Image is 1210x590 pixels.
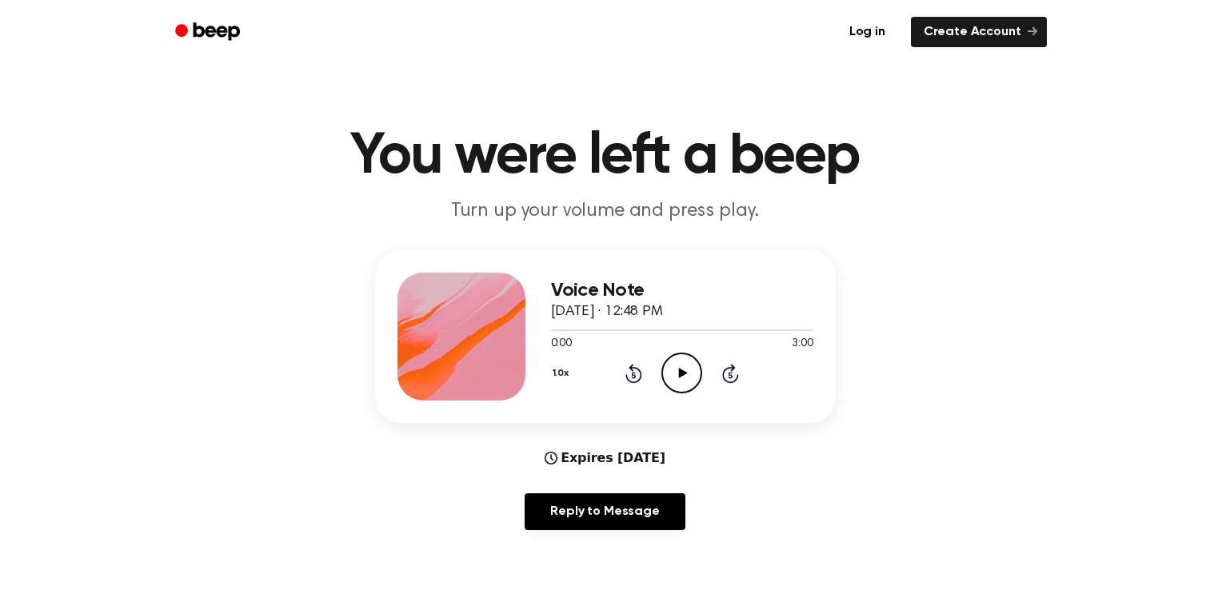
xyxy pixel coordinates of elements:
[792,336,813,353] span: 3:00
[551,305,663,319] span: [DATE] · 12:48 PM
[551,360,575,387] button: 1.0x
[551,280,813,301] h3: Voice Note
[911,17,1047,47] a: Create Account
[833,14,901,50] a: Log in
[545,448,665,468] div: Expires [DATE]
[525,493,685,530] a: Reply to Message
[298,198,912,225] p: Turn up your volume and press play.
[196,128,1015,185] h1: You were left a beep
[551,336,572,353] span: 0:00
[164,17,254,48] a: Beep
